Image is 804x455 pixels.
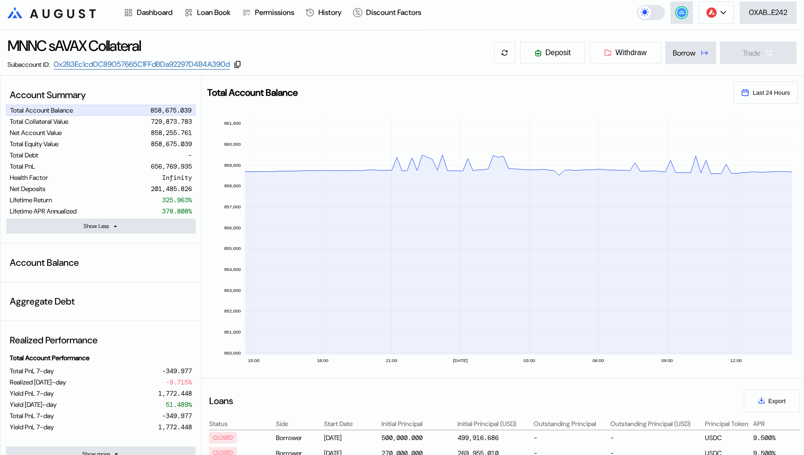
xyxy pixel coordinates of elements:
text: 852,000 [224,309,241,314]
div: [DATE] [324,432,380,443]
div: Initial Principal [381,419,456,428]
text: [DATE] [453,358,467,363]
text: 06:00 [592,358,604,363]
div: - [610,432,704,443]
text: 853,000 [224,288,241,293]
text: 850,000 [224,350,241,355]
div: 656,769.935 [151,162,192,171]
div: Lifetime APR Annualized [10,207,77,215]
div: 500,000.000 [381,434,423,442]
div: - [188,151,192,159]
span: Last 24 Hours [753,89,790,96]
div: Lifetime Return [10,196,52,204]
text: 21:00 [386,358,397,363]
div: Show Less [84,222,109,230]
div: 51.489% [166,400,192,409]
div: Aggregate Debt [6,291,196,311]
text: 854,000 [224,267,241,272]
div: 1,772.448 [158,423,192,431]
div: Discount Factors [366,7,421,17]
text: 855,000 [224,246,241,251]
h2: Total Account Balance [207,88,726,97]
div: Yield PnL 7-day [10,389,54,398]
div: Health Factor [10,173,48,182]
button: Export [744,390,800,412]
div: Total PnL 7-day [10,412,54,420]
a: 0x2B3Ec1cd0C89057665C1FFdBDa92297D4B4A390d [54,59,230,70]
span: Export [769,398,786,405]
div: Subaccount ID: [7,60,50,69]
span: Withdraw [615,49,647,57]
div: 378.808% [162,207,192,215]
button: Show Less [6,219,196,234]
div: Total PnL [10,162,35,171]
div: 1,772.448 [158,389,192,398]
div: USDC [705,432,752,443]
div: Yield [DATE]-day [10,400,56,409]
text: 03:00 [523,358,535,363]
div: CLOSED [213,434,233,441]
div: 858,675.039 [150,106,191,114]
div: Total Account Performance [6,350,196,366]
div: -349.977 [162,412,192,420]
div: Borrow [673,48,696,58]
div: Status [209,419,275,428]
div: 729,873.783 [151,117,192,126]
button: Withdraw [589,42,662,64]
button: 0XAB...E242 [740,1,797,24]
div: Realized [DATE]-day [10,378,66,386]
div: Total Account Balance [10,106,73,114]
div: History [318,7,342,17]
div: Yield PnL 7-day [10,423,54,431]
div: Total Collateral Value [10,117,68,126]
div: Loan Book [197,7,231,17]
div: Loans [209,395,233,407]
button: Last 24 Hours [733,81,798,104]
text: 856,000 [224,225,241,230]
text: 858,000 [224,183,241,188]
div: -9.715% [166,378,192,386]
text: 859,000 [224,163,241,168]
div: Side [276,419,323,428]
div: Total Equity Value [10,140,58,148]
div: 0XAB...E242 [749,7,787,17]
div: Account Summary [6,85,196,105]
div: 858,675.039 [151,140,192,148]
div: Infinity [162,173,192,182]
span: Deposit [545,49,571,57]
text: 851,000 [224,329,241,334]
text: 860,000 [224,142,241,147]
div: Dashboard [137,7,173,17]
div: Outstanding Principal (USD) [610,419,704,428]
div: 325.963% [162,196,192,204]
div: Principal Token [705,419,752,428]
div: Realized Performance [6,330,196,350]
div: Total PnL 7-day [10,367,54,375]
div: Net Deposits [10,185,45,193]
div: - [534,432,608,443]
button: Trade [720,42,797,64]
div: Initial Principal (USD) [458,419,532,428]
div: Trade [743,48,761,58]
button: Borrow [665,42,716,64]
div: -349.977 [162,367,192,375]
text: 18:00 [317,358,328,363]
div: MNNC sAVAX Collateral [7,36,141,56]
div: Permissions [255,7,294,17]
div: 858,255.761 [151,128,192,137]
div: Borrower [276,432,323,443]
text: 09:00 [661,358,673,363]
div: 201,485.826 [151,185,192,193]
text: 857,000 [224,204,241,209]
div: Start Date [324,419,380,428]
div: Total Debt [10,151,38,159]
div: Outstanding Principal [534,419,608,428]
div: 499,916.686 [458,434,499,442]
button: chain logo [698,1,734,24]
text: 12:00 [730,358,742,363]
text: 15:00 [248,358,260,363]
img: chain logo [706,7,717,18]
text: 861,000 [224,121,241,126]
div: Net Account Value [10,128,62,137]
button: Deposit [520,42,585,64]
